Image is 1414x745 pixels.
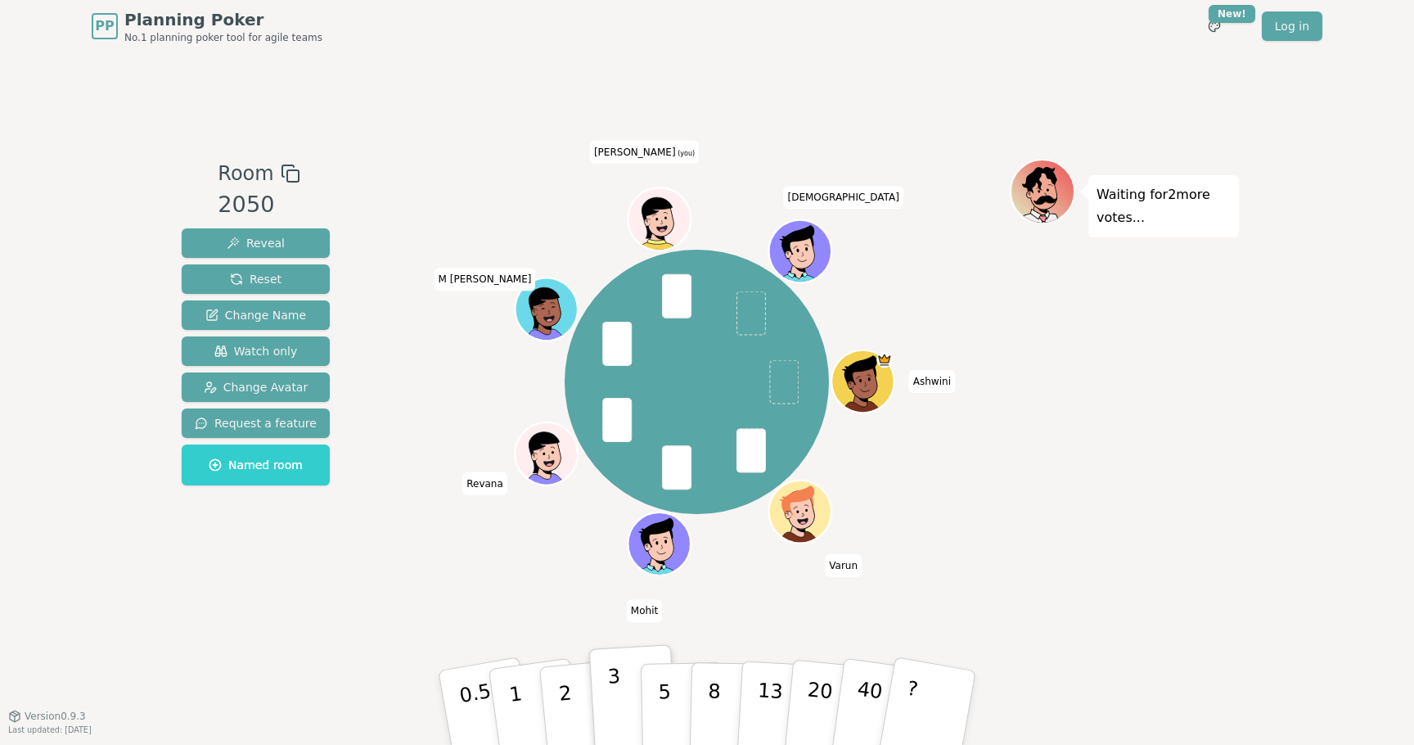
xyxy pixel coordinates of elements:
[590,141,699,164] span: Click to change your name
[783,187,903,210] span: Click to change your name
[182,409,330,438] button: Request a feature
[214,343,298,359] span: Watch only
[182,445,330,485] button: Named room
[676,150,696,157] span: (you)
[209,457,303,473] span: Named room
[462,472,507,495] span: Click to change your name
[227,235,285,251] span: Reveal
[218,159,273,188] span: Room
[8,725,92,734] span: Last updated: [DATE]
[195,415,317,431] span: Request a feature
[1209,5,1255,23] div: New!
[230,271,281,287] span: Reset
[627,600,662,623] span: Click to change your name
[630,190,689,249] button: Click to change your avatar
[435,269,536,291] span: Click to change your name
[92,8,322,44] a: PPPlanning PokerNo.1 planning poker tool for agile teams
[95,16,114,36] span: PP
[182,264,330,294] button: Reset
[204,379,308,395] span: Change Avatar
[218,188,299,222] div: 2050
[8,710,86,723] button: Version0.9.3
[877,352,893,368] span: Ashwini is the host
[182,300,330,330] button: Change Name
[124,8,322,31] span: Planning Poker
[25,710,86,723] span: Version 0.9.3
[1200,11,1229,41] button: New!
[1262,11,1322,41] a: Log in
[182,372,330,402] button: Change Avatar
[825,554,862,577] span: Click to change your name
[1097,183,1231,229] p: Waiting for 2 more votes...
[909,370,955,393] span: Click to change your name
[182,336,330,366] button: Watch only
[205,307,306,323] span: Change Name
[182,228,330,258] button: Reveal
[124,31,322,44] span: No.1 planning poker tool for agile teams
